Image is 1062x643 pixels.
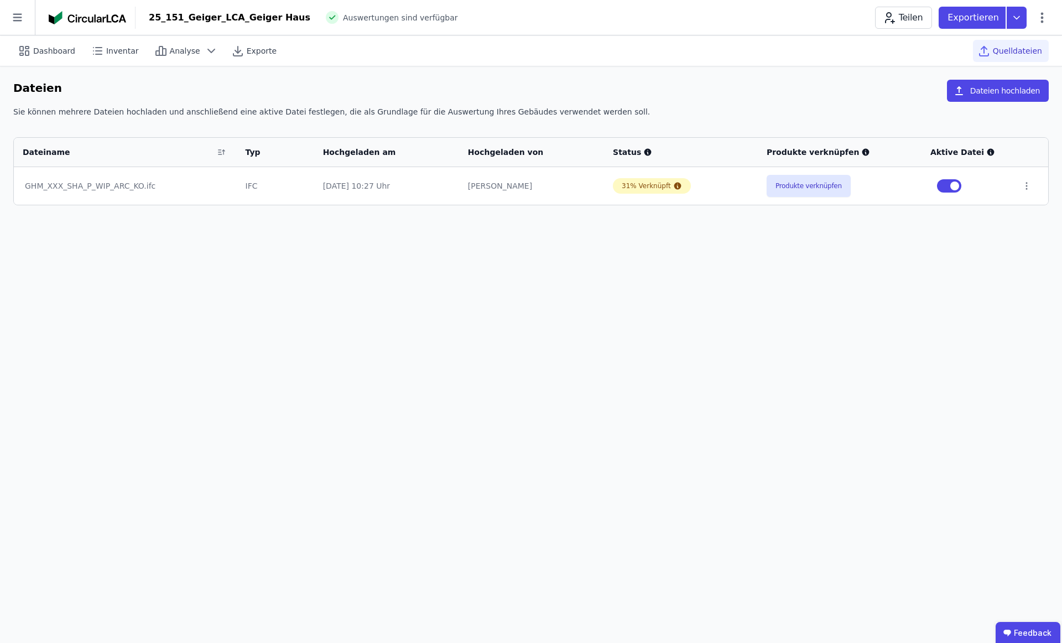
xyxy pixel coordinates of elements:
span: Auswertungen sind verfügbar [343,12,458,23]
span: Exporte [247,45,277,56]
p: Exportieren [948,11,1001,24]
div: Status [613,147,749,158]
span: Inventar [106,45,139,56]
img: Concular [49,11,126,24]
button: Teilen [875,7,932,29]
div: 25_151_Geiger_LCA_Geiger Haus [149,11,310,24]
div: Sie können mehrere Dateien hochladen und anschließend eine aktive Datei festlegen, die als Grundl... [13,106,1049,126]
div: GHM_XXX_SHA_P_WIP_ARC_KO.ifc [25,180,226,191]
div: [PERSON_NAME] [468,180,595,191]
span: Dashboard [33,45,75,56]
div: Hochgeladen von [468,147,581,158]
div: Dateiname [23,147,213,158]
button: Produkte verknüpfen [767,175,851,197]
div: Produkte verknüpfen [767,147,913,158]
div: IFC [246,180,305,191]
div: Typ [246,147,292,158]
div: [DATE] 10:27 Uhr [323,180,450,191]
div: 31% Verknüpft [622,182,671,190]
button: Dateien hochladen [947,80,1049,102]
span: Analyse [170,45,200,56]
div: Aktive Datei [930,147,1004,158]
h6: Dateien [13,80,62,97]
div: Hochgeladen am [323,147,436,158]
span: Quelldateien [993,45,1042,56]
